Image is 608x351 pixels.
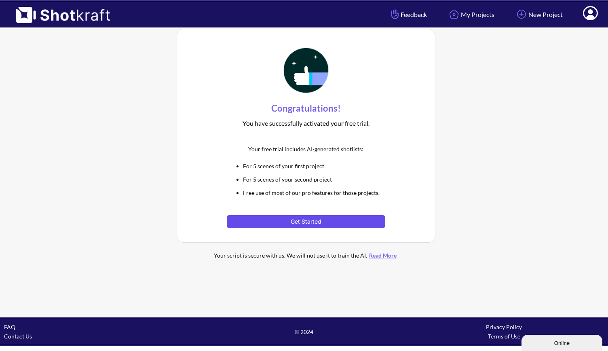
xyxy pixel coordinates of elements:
img: Home Icon [447,7,461,21]
img: Thumbs Up Icon [281,45,331,95]
span: © 2024 [204,327,404,336]
a: FAQ [4,324,15,330]
iframe: chat widget [521,333,604,351]
a: Contact Us [4,333,32,340]
li: Free use of most of our pro features for those projects. [243,188,385,197]
div: You have successfully activated your free trial. [227,116,385,130]
li: For 5 scenes of your first project [243,161,385,171]
a: Read More [367,252,399,259]
li: For 5 scenes of your second project [243,175,385,184]
button: Get Started [227,215,385,228]
div: Your script is secure with us. We will not use it to train the AI. [197,251,415,260]
a: My Projects [441,4,500,25]
a: New Project [509,4,569,25]
img: Add Icon [515,7,528,21]
div: Congratulations! [227,100,385,116]
img: Hand Icon [389,7,401,21]
span: Feedback [389,10,427,19]
div: Privacy Policy [404,322,604,332]
div: Terms of Use [404,332,604,341]
div: Your free trial includes AI-generated shotlists: [227,142,385,156]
